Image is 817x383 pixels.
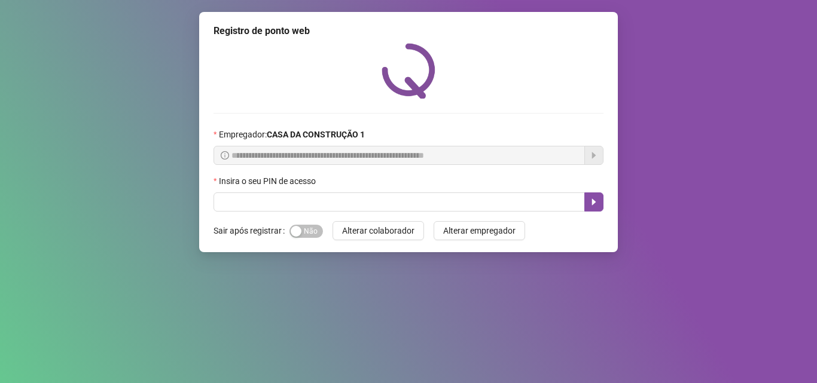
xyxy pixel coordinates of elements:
[342,224,414,237] span: Alterar colaborador
[219,128,365,141] span: Empregador :
[214,174,324,188] label: Insira o seu PIN de acesso
[333,221,424,240] button: Alterar colaborador
[267,130,365,139] strong: CASA DA CONSTRUÇÃO 1
[221,151,229,160] span: info-circle
[214,221,289,240] label: Sair após registrar
[214,24,603,38] div: Registro de ponto web
[589,197,599,207] span: caret-right
[382,43,435,99] img: QRPoint
[443,224,516,237] span: Alterar empregador
[434,221,525,240] button: Alterar empregador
